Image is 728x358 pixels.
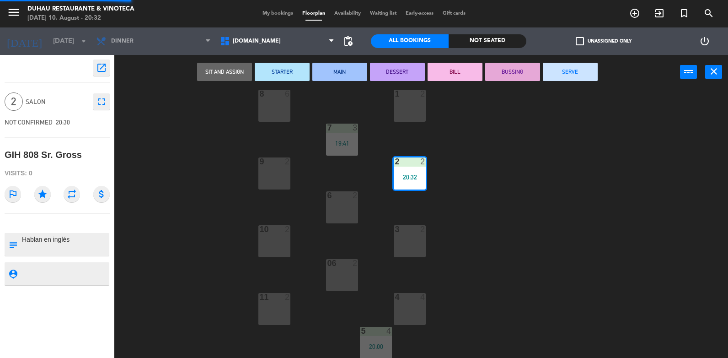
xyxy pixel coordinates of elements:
div: 8 [259,90,260,98]
span: Waiting list [365,11,401,16]
div: 6 [327,191,327,200]
i: search [703,8,714,19]
span: 2 [5,92,23,111]
span: NOT CONFIRMED [5,119,53,126]
i: arrow_drop_down [78,36,89,47]
i: turned_in_not [679,8,690,19]
div: [DATE] 10. August - 20:32 [27,14,134,23]
div: 19:41 [326,140,358,146]
i: repeat [64,186,80,202]
span: My bookings [258,11,298,16]
i: power_input [683,66,694,77]
button: MAIN [312,63,367,81]
button: SERVE [543,63,598,81]
div: Duhau Restaurante & Vinoteca [27,5,134,14]
button: fullscreen [93,93,110,110]
label: Unassigned only [576,37,632,45]
div: Not seated [449,34,526,48]
span: 20:30 [56,119,70,126]
div: 2 [420,225,426,233]
button: power_input [680,65,697,79]
i: star [34,186,51,202]
i: subject [8,239,18,250]
div: 20:32 [394,174,426,180]
i: fullscreen [96,96,107,107]
div: Visits: 0 [5,165,110,181]
span: Availability [330,11,365,16]
button: DESSERT [370,63,425,81]
button: STARTER [255,63,310,81]
div: 2 [285,293,290,301]
div: 06 [327,259,327,267]
i: exit_to_app [654,8,665,19]
div: 4 [420,293,426,301]
i: open_in_new [96,62,107,73]
span: Floorplan [298,11,330,16]
span: [DOMAIN_NAME] [233,38,281,44]
div: 2 [353,259,358,267]
i: menu [7,5,21,19]
div: GIH 808 Sr. Gross [5,147,82,163]
div: 2 [420,157,426,166]
div: 6 [285,90,290,98]
div: 10 [259,225,260,233]
div: 7 [327,124,327,132]
i: close [708,66,719,77]
button: Sit and Assign [197,63,252,81]
button: open_in_new [93,60,110,76]
span: Gift cards [438,11,470,16]
div: 2 [285,157,290,166]
span: Early-access [401,11,438,16]
div: 2 [420,90,426,98]
span: SALON [26,97,89,107]
button: BUSSING [485,63,540,81]
i: add_circle_outline [629,8,640,19]
div: 2 [353,191,358,200]
i: power_settings_new [699,36,710,47]
i: outlined_flag [5,186,21,202]
span: Dinner [111,38,134,44]
div: 2 [285,225,290,233]
i: person_pin [8,269,18,279]
button: menu [7,5,21,22]
button: close [705,65,722,79]
div: 3 [353,124,358,132]
button: BILL [428,63,482,81]
span: pending_actions [343,36,353,47]
span: check_box_outline_blank [576,37,584,45]
div: 4 [386,327,392,335]
i: attach_money [93,186,110,202]
div: 9 [259,157,260,166]
div: 20:00 [360,343,392,350]
div: All Bookings [371,34,449,48]
div: 11 [259,293,260,301]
